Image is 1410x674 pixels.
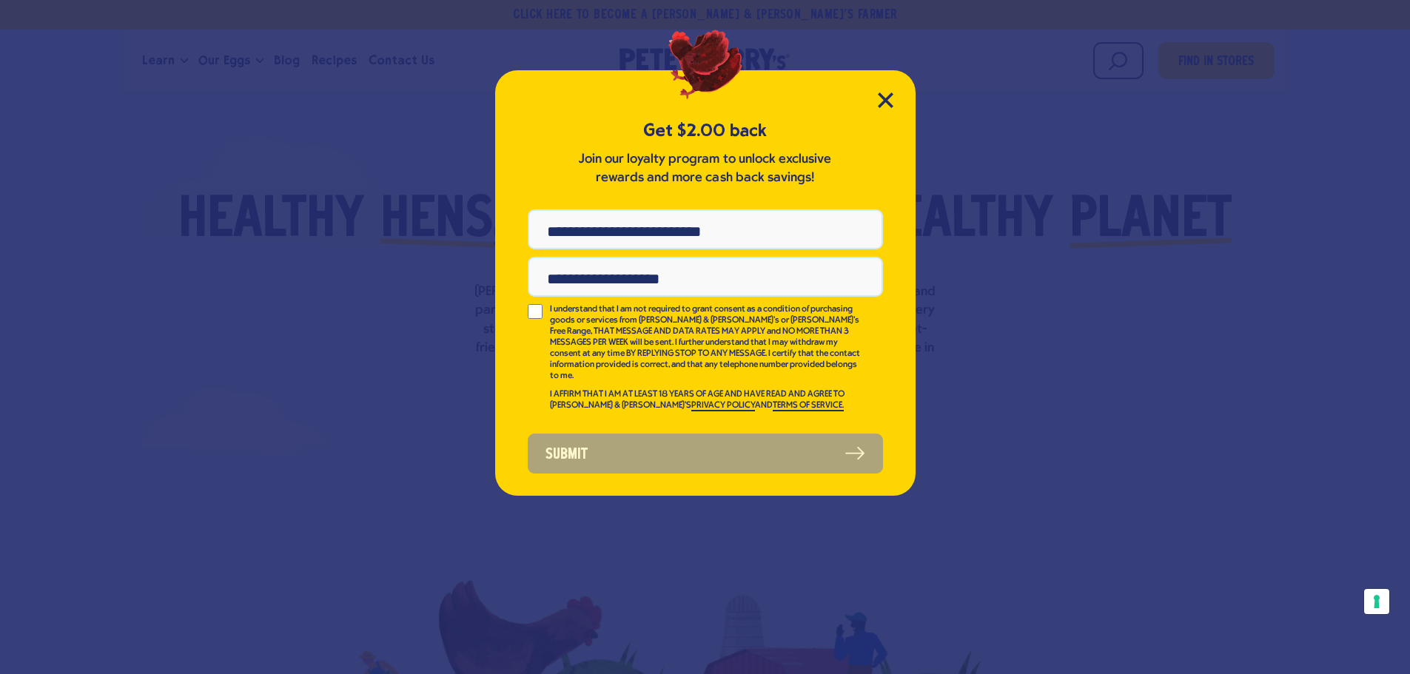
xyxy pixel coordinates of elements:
[528,434,883,474] button: Submit
[550,389,862,411] p: I AFFIRM THAT I AM AT LEAST 18 YEARS OF AGE AND HAVE READ AND AGREE TO [PERSON_NAME] & [PERSON_NA...
[773,401,844,411] a: TERMS OF SERVICE.
[528,304,543,319] input: I understand that I am not required to grant consent as a condition of purchasing goods or servic...
[691,401,755,411] a: PRIVACY POLICY
[550,304,862,382] p: I understand that I am not required to grant consent as a condition of purchasing goods or servic...
[1364,589,1389,614] button: Your consent preferences for tracking technologies
[878,92,893,108] button: Close Modal
[528,118,883,143] h5: Get $2.00 back
[576,150,835,187] p: Join our loyalty program to unlock exclusive rewards and more cash back savings!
